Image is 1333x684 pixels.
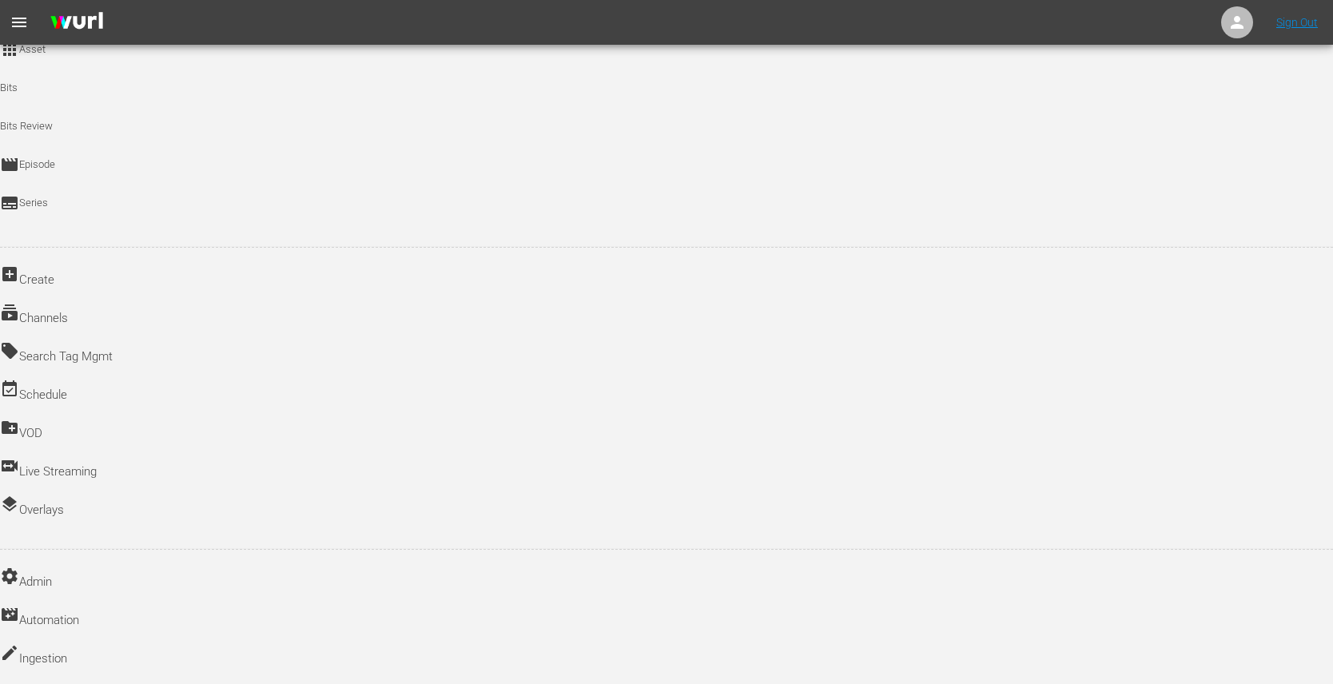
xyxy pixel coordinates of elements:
img: ans4CAIJ8jUAAAAAAAAAAAAAAAAAAAAAAAAgQb4GAAAAAAAAAAAAAAAAAAAAAAAAJMjXAAAAAAAAAAAAAAAAAAAAAAAAgAT5G... [38,4,115,42]
span: Asset [19,42,46,58]
span: Episode [19,157,55,173]
span: menu [10,13,29,32]
span: Series [19,195,48,211]
a: Sign Out [1276,16,1318,29]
